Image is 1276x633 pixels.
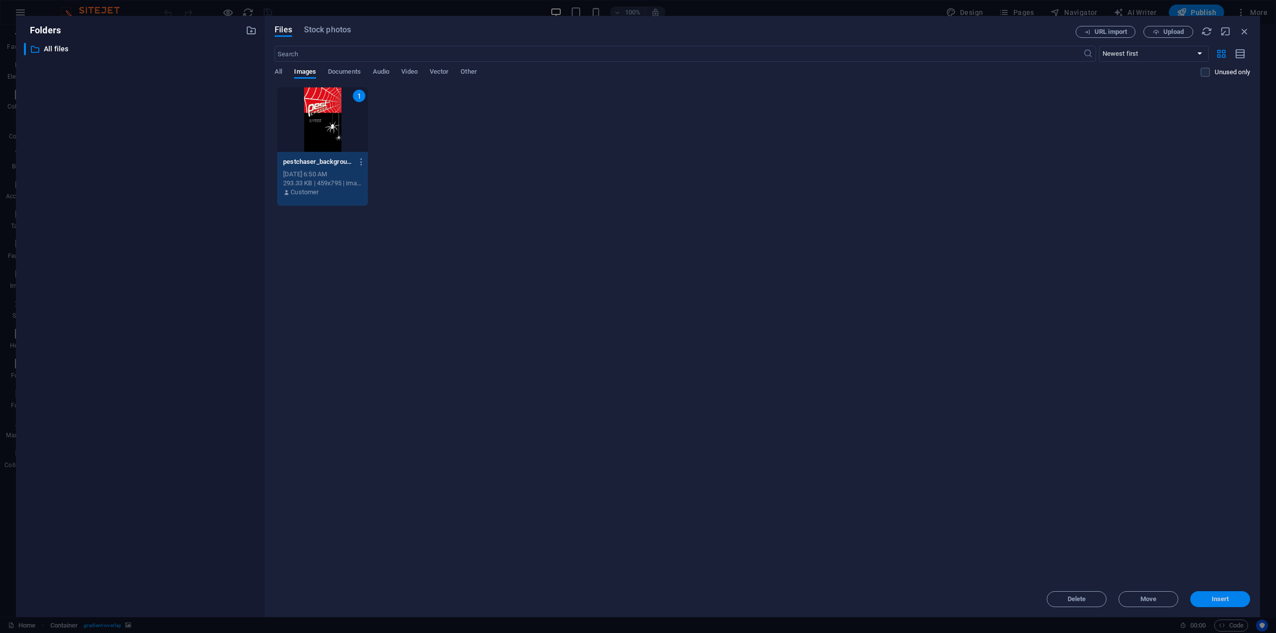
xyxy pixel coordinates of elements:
span: Audio [373,66,389,80]
p: Customer [291,188,319,197]
span: Insert [1212,596,1229,602]
span: Upload [1163,29,1184,35]
div: [DATE] 6:50 AM [283,170,362,179]
span: Video [401,66,417,80]
span: Move [1140,596,1156,602]
p: pestchaser_background_web-3HOsKYw1dB7B1ziPpPgxZg.png [283,157,353,166]
span: All [275,66,282,80]
div: 1 [353,90,365,102]
i: Reload [1201,26,1212,37]
button: Upload [1143,26,1193,38]
i: Create new folder [246,25,257,36]
p: All files [44,43,238,55]
button: URL import [1076,26,1135,38]
span: Documents [328,66,361,80]
button: Insert [1190,591,1250,607]
span: Vector [430,66,449,80]
p: Folders [24,24,61,37]
p: Displays only files that are not in use on the website. Files added during this session can still... [1215,68,1250,77]
button: Delete [1047,591,1107,607]
span: Files [275,24,292,36]
span: Images [294,66,316,80]
div: ​ [24,43,26,55]
div: 293.33 KB | 459x795 | image/png [283,179,362,188]
span: URL import [1095,29,1127,35]
i: Minimize [1220,26,1231,37]
i: Close [1239,26,1250,37]
span: Delete [1068,596,1086,602]
span: Stock photos [304,24,351,36]
input: Search [275,46,1083,62]
span: Other [461,66,477,80]
button: Move [1118,591,1178,607]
